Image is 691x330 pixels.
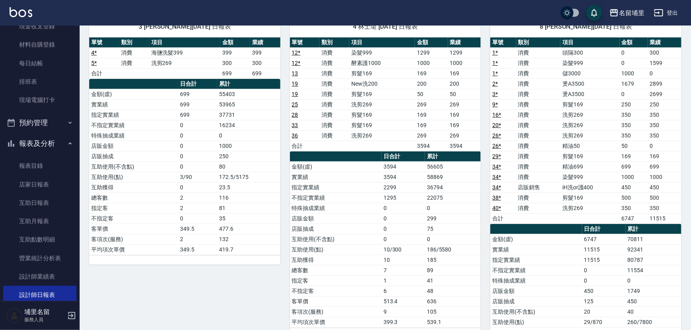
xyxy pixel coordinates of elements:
a: 互助月報表 [3,212,76,230]
td: 6747 [582,234,626,244]
td: 2 [178,192,217,203]
td: 169 [648,151,681,161]
td: 500 [620,192,648,203]
td: 1000 [620,172,648,182]
td: 酵素護1000 [349,58,415,68]
td: 299 [425,213,481,224]
td: 0 [626,275,681,286]
td: 169 [415,120,448,130]
td: 合計 [490,213,516,224]
td: 6747 [620,213,648,224]
th: 金額 [220,37,250,48]
td: 0 [382,234,425,244]
a: 每日結帳 [3,54,76,73]
td: 互助使用(不含點) [89,161,178,172]
td: 海鹽洗髮399 [149,47,220,58]
td: 店販金額 [490,286,582,296]
button: 名留埔里 [606,5,648,21]
td: 300 [250,58,280,68]
td: 200 [415,79,448,89]
td: 消費 [119,58,149,68]
td: 350 [648,120,681,130]
th: 類別 [516,37,561,48]
td: 399.3 [382,317,425,327]
td: 儲3000 [560,68,619,79]
td: 剪髮169 [560,99,619,110]
td: 169 [620,151,648,161]
td: 0 [582,265,626,275]
td: 477.6 [217,224,280,234]
td: 2299 [382,182,425,192]
td: 0 [178,141,217,151]
td: 3594 [415,141,448,151]
td: 精油50 [560,141,619,151]
td: 11554 [626,265,681,275]
td: 11515 [648,213,681,224]
td: 不指定實業績 [89,120,178,130]
th: 金額 [415,37,448,48]
td: 精油699 [560,161,619,172]
td: 116 [217,192,280,203]
td: 450 [582,286,626,296]
button: 預約管理 [3,112,76,133]
td: 不指定實業績 [490,265,582,275]
td: 客單價 [89,224,178,234]
td: 消費 [516,141,561,151]
td: 洗剪269 [560,110,619,120]
td: 特殊抽成業績 [290,203,382,213]
td: 37731 [217,110,280,120]
td: 剪髮169 [349,89,415,99]
td: 消費 [516,130,561,141]
td: 洗剪269 [349,99,415,110]
td: 3/90 [178,172,217,182]
td: 300 [648,47,681,58]
td: 450 [626,296,681,306]
a: 營業統計分析表 [3,249,76,267]
td: 店販抽成 [490,296,582,306]
td: 50 [448,89,481,99]
td: 450 [648,182,681,192]
th: 單號 [89,37,119,48]
td: 260/7800 [626,317,681,327]
td: 洗剪269 [149,58,220,68]
td: 店販銷售 [516,182,561,192]
td: 269 [448,130,481,141]
td: 消費 [319,47,349,58]
td: 55403 [217,89,280,99]
td: 消費 [516,79,561,89]
table: a dense table [89,37,280,79]
td: 剪髮169 [349,68,415,79]
td: 消費 [516,161,561,172]
td: 89 [425,265,481,275]
td: 7 [382,265,425,275]
td: 互助使用(點) [89,172,178,182]
td: 2 [178,203,217,213]
td: 0 [178,130,217,141]
td: 399 [250,47,280,58]
td: 平均項次單價 [89,244,178,255]
td: 特殊抽成業績 [89,130,178,141]
td: 消費 [319,58,349,68]
th: 日合計 [178,79,217,89]
td: 染髮999 [560,172,619,182]
th: 項目 [349,37,415,48]
td: 0 [648,68,681,79]
td: 0 [648,141,681,151]
td: 1679 [620,79,648,89]
td: 0 [178,120,217,130]
td: 指定客 [89,203,178,213]
td: 0 [178,213,217,224]
td: 16234 [217,120,280,130]
td: 1749 [626,286,681,296]
td: 20 [582,306,626,317]
td: 172.5/5175 [217,172,280,182]
img: Person [6,308,22,324]
td: 22075 [425,192,481,203]
td: 1000 [217,141,280,151]
td: 185 [425,255,481,265]
td: 指定實業績 [89,110,178,120]
td: 105 [425,306,481,317]
a: 材料自購登錄 [3,35,76,54]
td: 350 [620,110,648,120]
th: 項目 [149,37,220,48]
